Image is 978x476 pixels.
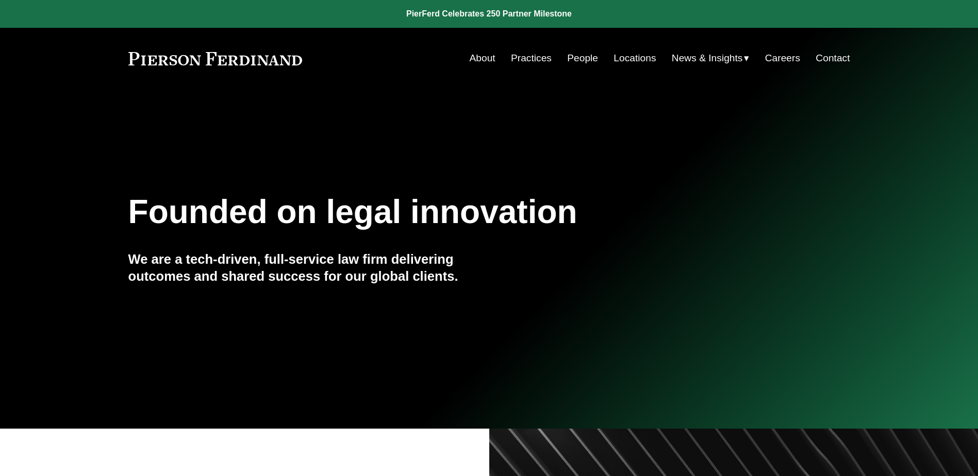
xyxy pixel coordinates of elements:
a: People [567,48,598,68]
h4: We are a tech-driven, full-service law firm delivering outcomes and shared success for our global... [128,251,489,284]
a: folder dropdown [672,48,750,68]
h1: Founded on legal innovation [128,193,730,231]
a: Careers [765,48,800,68]
span: News & Insights [672,49,743,67]
a: Locations [614,48,656,68]
a: Contact [816,48,850,68]
a: Practices [511,48,552,68]
a: About [470,48,495,68]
